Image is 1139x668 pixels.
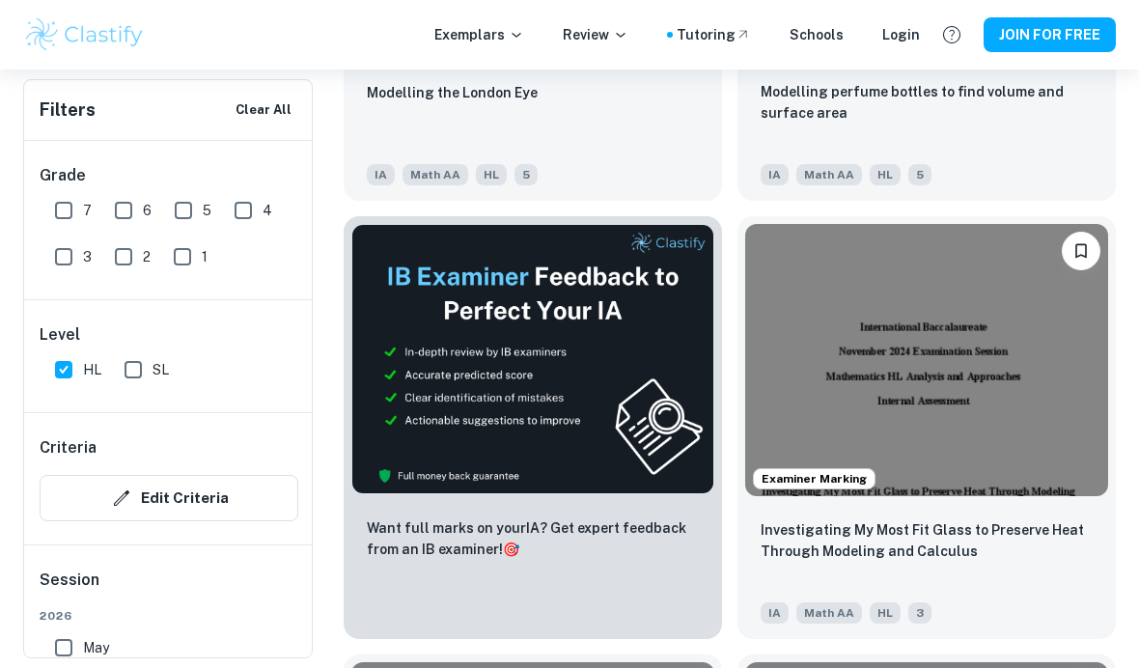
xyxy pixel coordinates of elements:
[796,164,862,185] span: Math AA
[83,246,92,267] span: 3
[263,200,272,221] span: 4
[503,542,519,557] span: 🎯
[202,246,208,267] span: 1
[745,224,1108,496] img: Math AA IA example thumbnail: Investigating My Most Fit Glass to Prese
[761,164,789,185] span: IA
[40,607,298,625] span: 2026
[40,475,298,521] button: Edit Criteria
[870,164,901,185] span: HL
[790,24,844,45] a: Schools
[83,637,109,658] span: May
[737,216,1116,639] a: Examiner MarkingPlease log in to bookmark exemplarsInvestigating My Most Fit Glass to Preserve He...
[23,15,146,54] img: Clastify logo
[796,602,862,624] span: Math AA
[935,18,968,51] button: Help and Feedback
[153,359,169,380] span: SL
[40,97,96,124] h6: Filters
[984,17,1116,52] button: JOIN FOR FREE
[754,470,875,487] span: Examiner Marking
[83,359,101,380] span: HL
[351,224,714,494] img: Thumbnail
[761,602,789,624] span: IA
[908,602,931,624] span: 3
[403,164,468,185] span: Math AA
[367,82,538,103] p: Modelling the London Eye
[231,96,296,125] button: Clear All
[143,200,152,221] span: 6
[434,24,524,45] p: Exemplars
[367,164,395,185] span: IA
[514,164,538,185] span: 5
[908,164,931,185] span: 5
[344,216,722,639] a: ThumbnailWant full marks on yourIA? Get expert feedback from an IB examiner!
[563,24,628,45] p: Review
[761,519,1093,562] p: Investigating My Most Fit Glass to Preserve Heat Through Modeling and Calculus
[40,569,298,607] h6: Session
[476,164,507,185] span: HL
[367,517,699,560] p: Want full marks on your IA ? Get expert feedback from an IB examiner!
[40,323,298,347] h6: Level
[143,246,151,267] span: 2
[677,24,751,45] a: Tutoring
[83,200,92,221] span: 7
[882,24,920,45] a: Login
[203,200,211,221] span: 5
[1062,232,1100,270] button: Please log in to bookmark exemplars
[40,164,298,187] h6: Grade
[870,602,901,624] span: HL
[761,81,1093,124] p: Modelling perfume bottles to find volume and surface area
[40,436,97,459] h6: Criteria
